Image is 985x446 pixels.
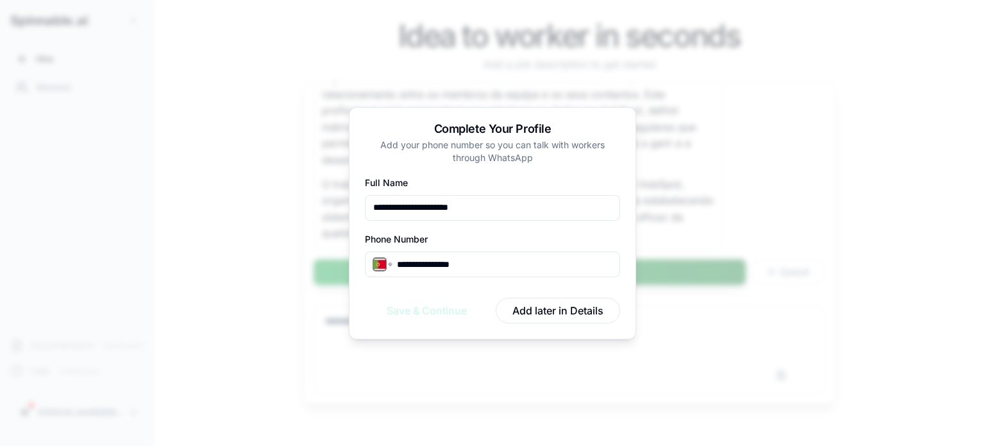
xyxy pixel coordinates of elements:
p: Add your phone number so you can talk with workers through WhatsApp [365,139,620,164]
label: Phone Number [365,234,428,244]
label: Full Name [365,177,408,188]
h2: Complete Your Profile [365,123,620,135]
button: Save & Continue [365,298,488,323]
button: Add later in Details [496,298,620,323]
